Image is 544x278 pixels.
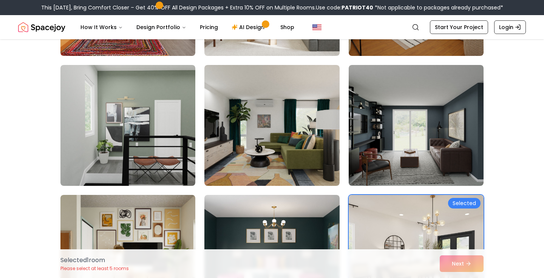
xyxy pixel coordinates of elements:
[130,20,192,35] button: Design Portfolio
[60,256,129,265] p: Selected 1 room
[494,20,526,34] a: Login
[18,20,65,35] img: Spacejoy Logo
[204,65,339,186] img: Room room-17
[18,15,526,39] nav: Global
[373,4,503,11] span: *Not applicable to packages already purchased*
[448,198,481,208] div: Selected
[41,4,503,11] div: This [DATE], Bring Comfort Closer – Get 40% OFF All Design Packages + Extra 10% OFF on Multiple R...
[316,4,373,11] span: Use code:
[430,20,488,34] a: Start Your Project
[18,20,65,35] a: Spacejoy
[60,266,129,272] p: Please select at least 5 rooms
[274,20,300,35] a: Shop
[312,23,321,32] img: United States
[349,65,484,186] img: Room room-18
[60,65,195,186] img: Room room-16
[226,20,273,35] a: AI Design
[194,20,224,35] a: Pricing
[74,20,300,35] nav: Main
[74,20,129,35] button: How It Works
[342,4,373,11] b: PATRIOT40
